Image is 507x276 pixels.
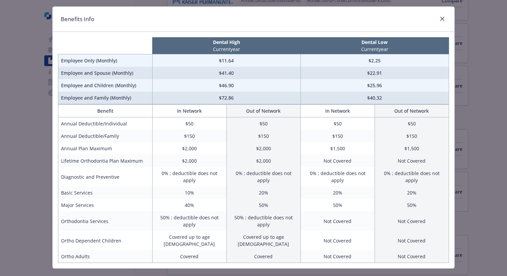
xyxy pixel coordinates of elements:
[152,117,226,130] td: $50
[61,15,94,23] h1: Benefits Info
[226,130,300,142] td: $150
[438,15,446,23] a: close
[300,167,375,186] td: 0% ; deductible does not apply
[300,130,375,142] td: $150
[375,142,449,155] td: $1,500
[300,54,449,67] td: $2.25
[300,105,375,117] th: In Network
[226,199,300,211] td: 50%
[58,231,153,250] td: Ortho Dependent Children
[152,211,226,231] td: 50% ; deductible does not apply
[226,155,300,167] td: $2,000
[58,37,153,54] th: intentionally left blank
[152,250,226,263] td: Covered
[152,231,226,250] td: Covered up to age [DEMOGRAPHIC_DATA]
[300,231,375,250] td: Not Covered
[52,6,455,269] div: compare plan details
[302,46,447,53] p: Current year
[58,79,153,92] td: Employee and Children (Monthly)
[300,155,375,167] td: Not Covered
[300,250,375,263] td: Not Covered
[152,199,226,211] td: 40%
[375,105,449,117] th: Out of Network
[226,117,300,130] td: $50
[58,167,153,186] td: Diagnostic and Preventive
[58,105,153,117] th: Benefit
[152,130,226,142] td: $150
[58,142,153,155] td: Annual Plan Maximum
[226,186,300,199] td: 20%
[302,39,447,46] p: Dental Low
[58,54,153,67] td: Employee Only (Monthly)
[152,167,226,186] td: 0% ; deductible does not apply
[300,92,449,104] td: $40.32
[375,117,449,130] td: $50
[154,39,299,46] p: Dental High
[375,186,449,199] td: 20%
[300,211,375,231] td: Not Covered
[300,199,375,211] td: 50%
[375,155,449,167] td: Not Covered
[58,211,153,231] td: Orthodontia Services
[58,186,153,199] td: Basic Services
[300,117,375,130] td: $50
[300,142,375,155] td: $1,500
[154,46,299,53] p: Current year
[226,250,300,263] td: Covered
[152,67,300,79] td: $41.40
[58,67,153,79] td: Employee and Spouse (Monthly)
[375,199,449,211] td: 50%
[226,105,300,117] th: Out of Network
[375,250,449,263] td: Not Covered
[58,199,153,211] td: Major Services
[300,79,449,92] td: $25.96
[375,130,449,142] td: $150
[226,231,300,250] td: Covered up to age [DEMOGRAPHIC_DATA]
[226,142,300,155] td: $2,000
[375,231,449,250] td: Not Covered
[58,92,153,104] td: Employee and Family (Monthly)
[152,92,300,104] td: $72.86
[300,186,375,199] td: 20%
[226,211,300,231] td: 50% ; deductible does not apply
[152,54,300,67] td: $11.64
[152,186,226,199] td: 10%
[152,105,226,117] th: In Network
[226,167,300,186] td: 0% ; deductible does not apply
[58,250,153,263] td: Ortho Adults
[58,117,153,130] td: Annual Deductible/Individual
[58,130,153,142] td: Annual Deductible/Family
[152,155,226,167] td: $2,000
[375,167,449,186] td: 0% ; deductible does not apply
[300,67,449,79] td: $22.91
[58,155,153,167] td: Lifetime Orthodontia Plan Maximum
[152,79,300,92] td: $46.90
[152,142,226,155] td: $2,000
[375,211,449,231] td: Not Covered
